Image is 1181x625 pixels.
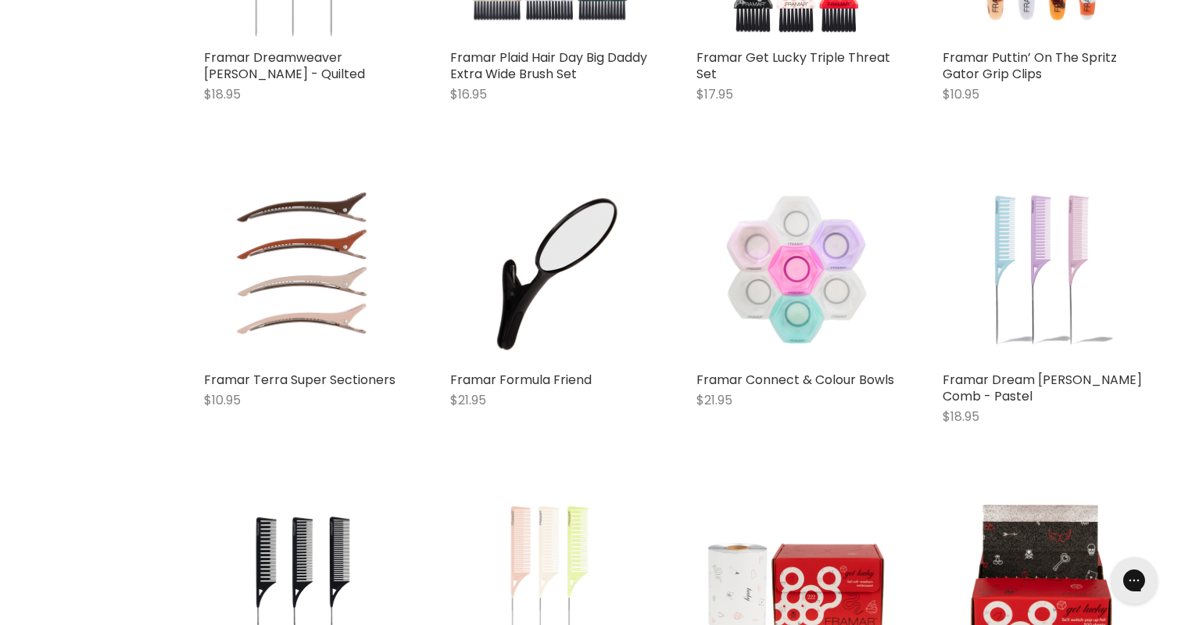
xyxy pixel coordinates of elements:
[943,371,1142,405] a: Framar Dream [PERSON_NAME] Comb - Pastel
[696,164,896,364] img: Framar Connect & Colour Bowls
[943,408,979,426] span: $18.95
[204,85,241,103] span: $18.95
[943,164,1142,364] img: Framar Dream Weaver Comb - Pastel
[450,48,647,83] a: Framar Plaid Hair Day Big Daddy Extra Wide Brush Set
[450,164,650,364] img: Framar Formula Friend
[204,391,241,409] span: $10.95
[696,85,733,103] span: $17.95
[450,371,592,389] a: Framar Formula Friend
[450,391,486,409] span: $21.95
[943,48,1117,83] a: Framar Puttin’ On The Spritz Gator Grip Clips
[204,48,365,83] a: Framar Dreamweaver [PERSON_NAME] - Quilted
[943,85,979,103] span: $10.95
[1103,551,1165,609] iframe: Gorgias live chat messenger
[204,371,395,389] a: Framar Terra Super Sectioners
[696,48,890,83] a: Framar Get Lucky Triple Threat Set
[696,391,732,409] span: $21.95
[450,85,487,103] span: $16.95
[204,164,403,364] img: Framar Terra Super Sectioners
[696,371,894,389] a: Framar Connect & Colour Bowls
